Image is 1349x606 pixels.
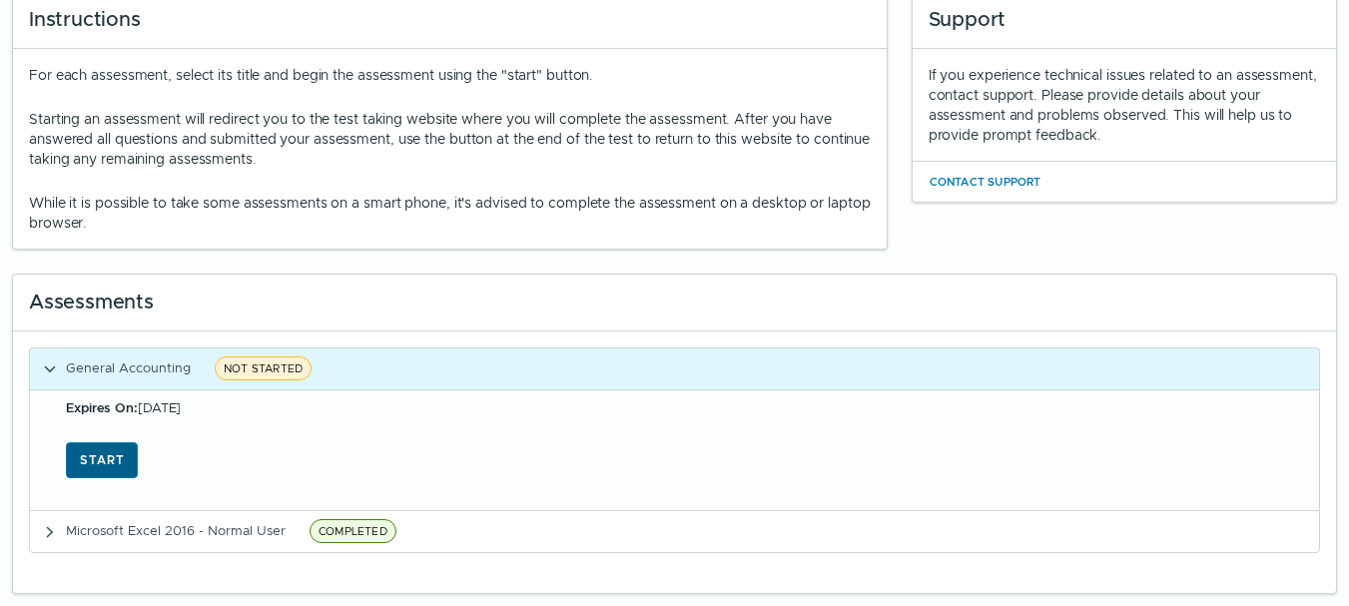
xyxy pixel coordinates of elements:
div: For each assessment, select its title and begin the assessment using the "start" button. [29,65,871,233]
span: NOT STARTED [215,356,312,380]
span: General Accounting [66,359,191,376]
span: COMPLETED [310,519,396,543]
p: While it is possible to take some assessments on a smart phone, it's advised to complete the asse... [29,193,871,233]
div: If you experience technical issues related to an assessment, contact support. Please provide deta... [929,65,1320,145]
span: Microsoft Excel 2016 - Normal User [66,522,286,539]
button: General AccountingNOT STARTED [30,348,1319,389]
span: Help [102,16,132,32]
span: [DATE] [66,399,181,416]
p: Starting an assessment will redirect you to the test taking website where you will complete the a... [29,109,871,169]
div: General AccountingNOT STARTED [29,389,1320,510]
b: Expires On: [66,399,138,416]
button: Contact Support [929,170,1042,194]
button: Microsoft Excel 2016 - Normal UserCOMPLETED [30,511,1319,552]
button: Start [66,442,138,478]
div: Assessments [13,275,1336,331]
